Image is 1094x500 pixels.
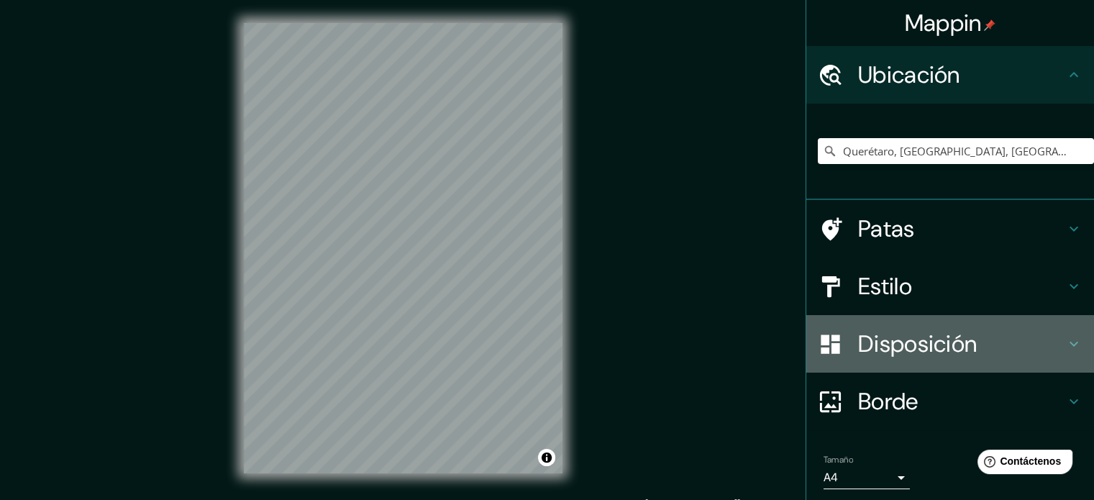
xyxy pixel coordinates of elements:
font: A4 [824,470,838,485]
div: Disposición [806,315,1094,373]
div: Estilo [806,258,1094,315]
canvas: Mapa [244,23,562,473]
div: Ubicación [806,46,1094,104]
font: Tamaño [824,454,853,465]
div: Patas [806,200,1094,258]
font: Disposición [858,329,977,359]
div: Borde [806,373,1094,430]
button: Activar o desactivar atribución [538,449,555,466]
img: pin-icon.png [984,19,995,31]
font: Estilo [858,271,912,301]
iframe: Lanzador de widgets de ayuda [966,444,1078,484]
font: Mappin [905,8,982,38]
font: Patas [858,214,915,244]
div: A4 [824,466,910,489]
font: Borde [858,386,918,417]
input: Elige tu ciudad o zona [818,138,1094,164]
font: Ubicación [858,60,960,90]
